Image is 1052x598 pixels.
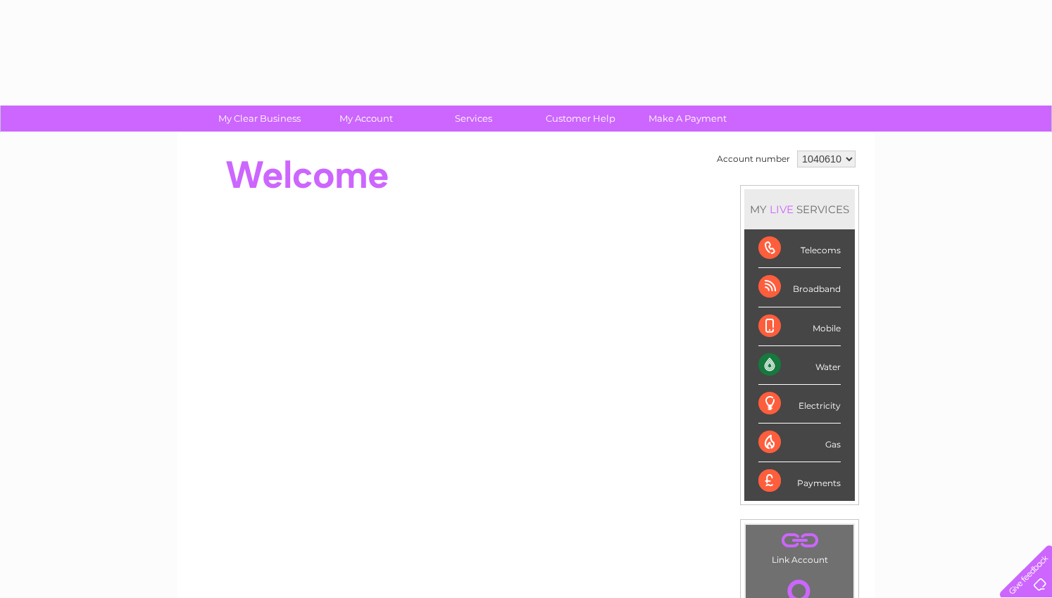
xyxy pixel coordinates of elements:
a: My Account [308,106,425,132]
td: Account number [713,147,794,171]
div: Electricity [758,385,841,424]
div: Gas [758,424,841,462]
div: Broadband [758,268,841,307]
div: LIVE [767,203,796,216]
a: . [749,528,850,553]
a: Customer Help [522,106,639,132]
div: Payments [758,462,841,500]
div: Mobile [758,307,841,346]
td: Link Account [745,524,854,568]
a: Make A Payment [630,106,746,132]
div: Telecoms [758,229,841,268]
a: Services [415,106,532,132]
div: Water [758,346,841,385]
a: My Clear Business [201,106,318,132]
div: MY SERVICES [744,189,855,229]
